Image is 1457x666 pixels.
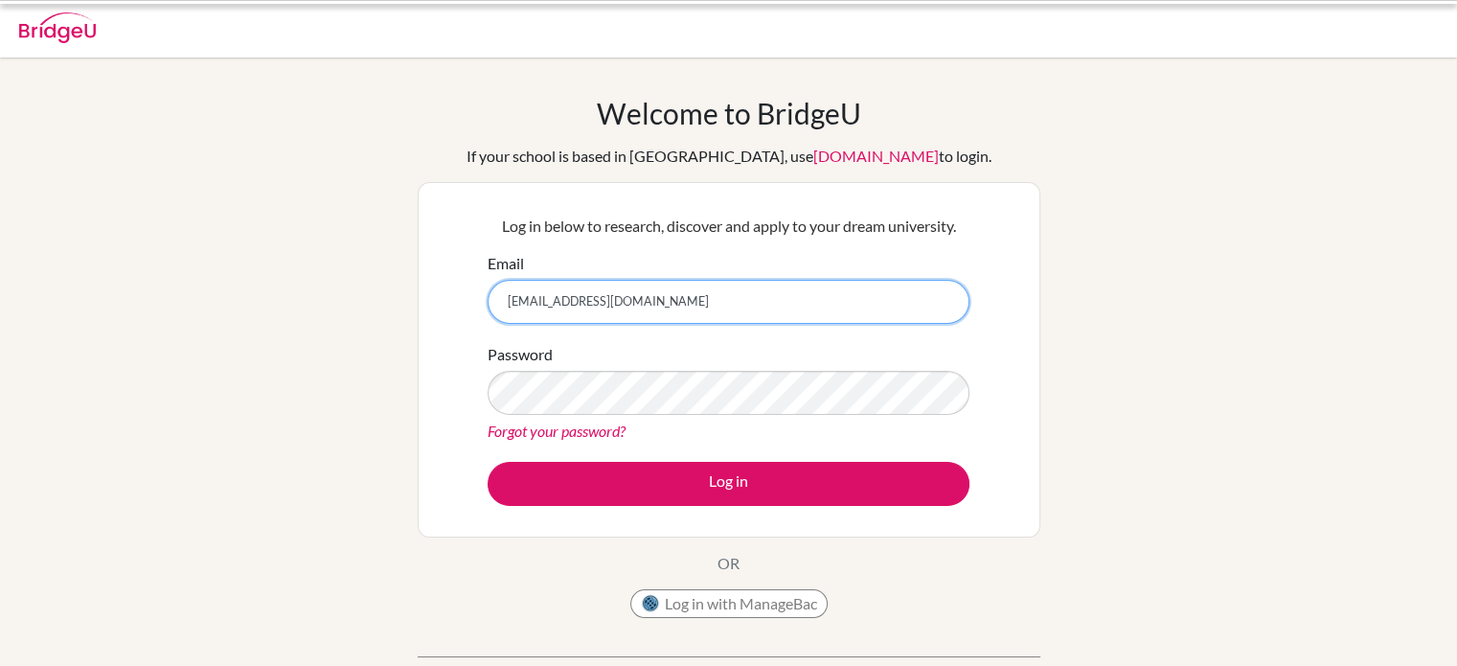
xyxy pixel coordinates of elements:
label: Email [488,252,524,275]
div: If your school is based in [GEOGRAPHIC_DATA], use to login. [467,145,991,168]
p: Log in below to research, discover and apply to your dream university. [488,215,969,238]
a: [DOMAIN_NAME] [813,147,939,165]
button: Log in with ManageBac [630,589,828,618]
a: Forgot your password? [488,422,626,440]
button: Log in [488,462,969,506]
img: Bridge-U [19,12,96,43]
p: OR [717,552,740,575]
label: Password [488,343,553,366]
h1: Welcome to BridgeU [597,96,861,130]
